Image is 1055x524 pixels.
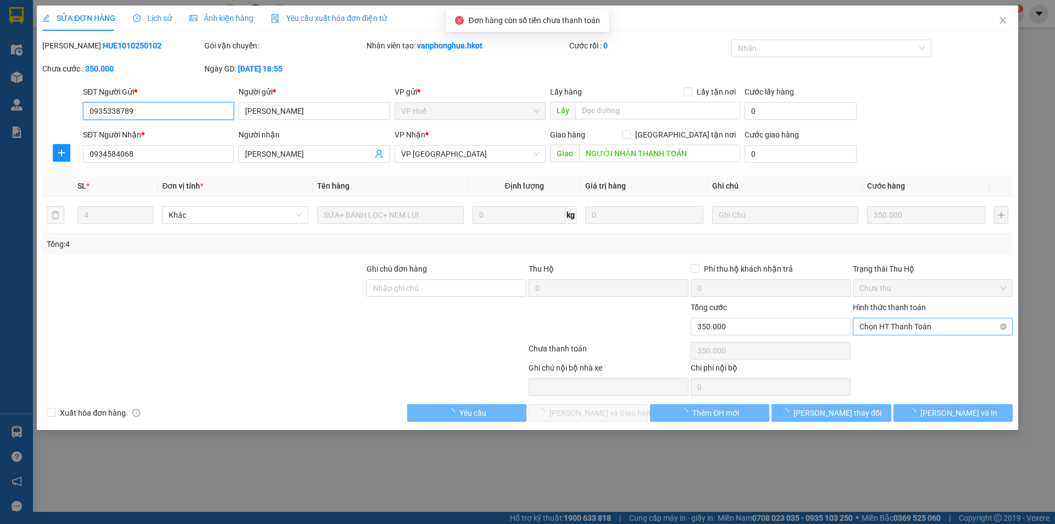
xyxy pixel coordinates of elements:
span: Đơn vị tính [162,181,203,190]
label: Hình thức thanh toán [853,303,926,312]
span: picture [190,14,197,22]
div: Trạng thái Thu Hộ [853,263,1013,275]
input: 0 [585,206,703,224]
span: plus [53,148,70,157]
button: delete [47,206,64,224]
span: [PERSON_NAME] và In [920,407,997,419]
div: Chưa thanh toán [527,343,690,362]
button: plus [53,144,70,162]
span: VP Huế [401,103,539,119]
label: Cước giao hàng [745,130,799,139]
span: Giao hàng [550,130,585,139]
div: VP gửi [395,86,546,98]
div: Cước rồi : [569,40,729,52]
input: VD: Bàn, Ghế [317,206,463,224]
b: 350.000 [85,64,114,73]
span: loading [680,409,692,416]
span: Định lượng [505,181,544,190]
span: Xuất hóa đơn hàng [55,407,130,419]
div: SĐT Người Nhận [83,129,234,141]
span: Lấy [550,102,575,119]
input: 0 [867,206,985,224]
span: SỬA ĐƠN HÀNG [42,14,115,23]
span: VP Nhận [395,130,425,139]
label: Cước lấy hàng [745,87,794,96]
span: Đơn hàng còn số tiền chưa thanh toán [468,16,599,25]
button: Thêm ĐH mới [650,404,769,422]
span: edit [42,14,50,22]
div: Người gửi [238,86,390,98]
div: Nhân viên tạo: [367,40,567,52]
span: loading [908,409,920,416]
span: user-add [375,150,384,158]
span: clock-circle [133,14,141,22]
input: Dọc đường [579,145,740,162]
input: Ghi chú đơn hàng [367,279,526,297]
th: Ghi chú [708,175,863,197]
span: Chọn HT Thanh Toán [859,318,1006,335]
div: [PERSON_NAME]: [42,40,202,52]
div: Chi phí nội bộ [691,362,851,378]
div: Tổng: 4 [47,238,407,250]
span: Thu Hộ [529,264,554,273]
b: HUE1010250102 [103,41,162,50]
div: Chưa cước : [42,63,202,75]
input: Ghi Chú [712,206,858,224]
span: [PERSON_NAME] thay đổi [793,407,881,419]
span: close-circle [455,16,464,25]
span: loading [447,409,459,416]
span: Lịch sử [133,14,172,23]
button: [PERSON_NAME] và Giao hàng [529,404,648,422]
span: Phí thu hộ khách nhận trả [699,263,797,275]
div: Ngày GD: [204,63,364,75]
span: Tổng cước [691,303,727,312]
input: Dọc đường [575,102,740,119]
span: Lấy tận nơi [692,86,740,98]
input: Cước giao hàng [745,145,857,163]
div: SĐT Người Gửi [83,86,234,98]
span: Thêm ĐH mới [692,407,739,419]
div: Ghi chú nội bộ nhà xe [529,362,688,378]
span: VP Ninh Bình [401,146,539,162]
button: Yêu cầu [407,404,526,422]
span: Cước hàng [867,181,905,190]
span: Khác [169,207,302,223]
span: close-circle [1000,323,1007,330]
span: Yêu cầu [459,407,486,419]
b: vanphonghue.hkot [417,41,482,50]
img: icon [271,14,280,23]
span: SL [77,181,86,190]
button: Close [987,5,1018,36]
span: kg [565,206,576,224]
label: Ghi chú đơn hàng [367,264,427,273]
span: Lấy hàng [550,87,582,96]
span: [GEOGRAPHIC_DATA] tận nơi [631,129,740,141]
span: Tên hàng [317,181,349,190]
span: Chưa thu [859,280,1006,296]
b: 0 [603,41,608,50]
div: Người nhận [238,129,390,141]
span: loading [781,409,793,416]
span: Ảnh kiện hàng [190,14,253,23]
button: [PERSON_NAME] thay đổi [771,404,891,422]
span: Giao [550,145,579,162]
input: Cước lấy hàng [745,102,857,120]
button: plus [994,206,1008,224]
button: [PERSON_NAME] và In [893,404,1013,422]
b: [DATE] 18:55 [238,64,282,73]
span: info-circle [132,409,140,417]
span: Giá trị hàng [585,181,626,190]
span: close [998,16,1007,25]
span: Yêu cầu xuất hóa đơn điện tử [271,14,387,23]
div: Gói vận chuyển: [204,40,364,52]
